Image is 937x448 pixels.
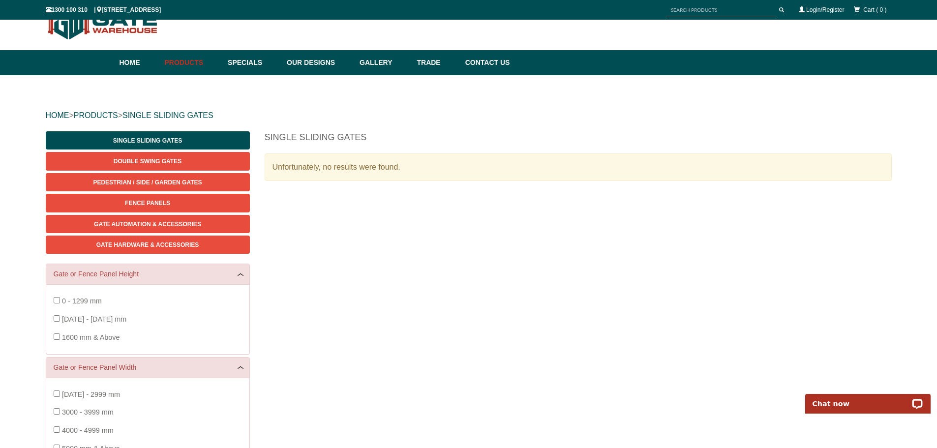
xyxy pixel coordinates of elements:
[54,269,242,279] a: Gate or Fence Panel Height
[46,194,250,212] a: Fence Panels
[806,6,844,13] a: Login/Register
[412,50,460,75] a: Trade
[62,390,120,398] span: [DATE] - 2999 mm
[62,297,102,305] span: 0 - 1299 mm
[62,408,114,416] span: 3000 - 3999 mm
[46,215,250,233] a: Gate Automation & Accessories
[666,4,776,16] input: SEARCH PRODUCTS
[46,111,69,119] a: HOME
[265,131,892,149] h1: Single Sliding Gates
[46,131,250,149] a: Single Sliding Gates
[54,362,242,373] a: Gate or Fence Panel Width
[62,315,126,323] span: [DATE] - [DATE] mm
[96,241,199,248] span: Gate Hardware & Accessories
[46,6,161,13] span: 1300 100 310 | [STREET_ADDRESS]
[46,173,250,191] a: Pedestrian / Side / Garden Gates
[46,100,892,131] div: > >
[120,50,160,75] a: Home
[460,50,510,75] a: Contact Us
[114,158,181,165] span: Double Swing Gates
[863,6,886,13] span: Cart ( 0 )
[46,236,250,254] a: Gate Hardware & Accessories
[355,50,412,75] a: Gallery
[265,153,892,181] div: Unfortunately, no results were found.
[160,50,223,75] a: Products
[122,111,213,119] a: SINGLE SLIDING GATES
[93,179,202,186] span: Pedestrian / Side / Garden Gates
[46,152,250,170] a: Double Swing Gates
[94,221,201,228] span: Gate Automation & Accessories
[125,200,170,207] span: Fence Panels
[282,50,355,75] a: Our Designs
[113,137,182,144] span: Single Sliding Gates
[62,426,114,434] span: 4000 - 4999 mm
[223,50,282,75] a: Specials
[799,383,937,414] iframe: LiveChat chat widget
[62,333,120,341] span: 1600 mm & Above
[74,111,118,119] a: PRODUCTS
